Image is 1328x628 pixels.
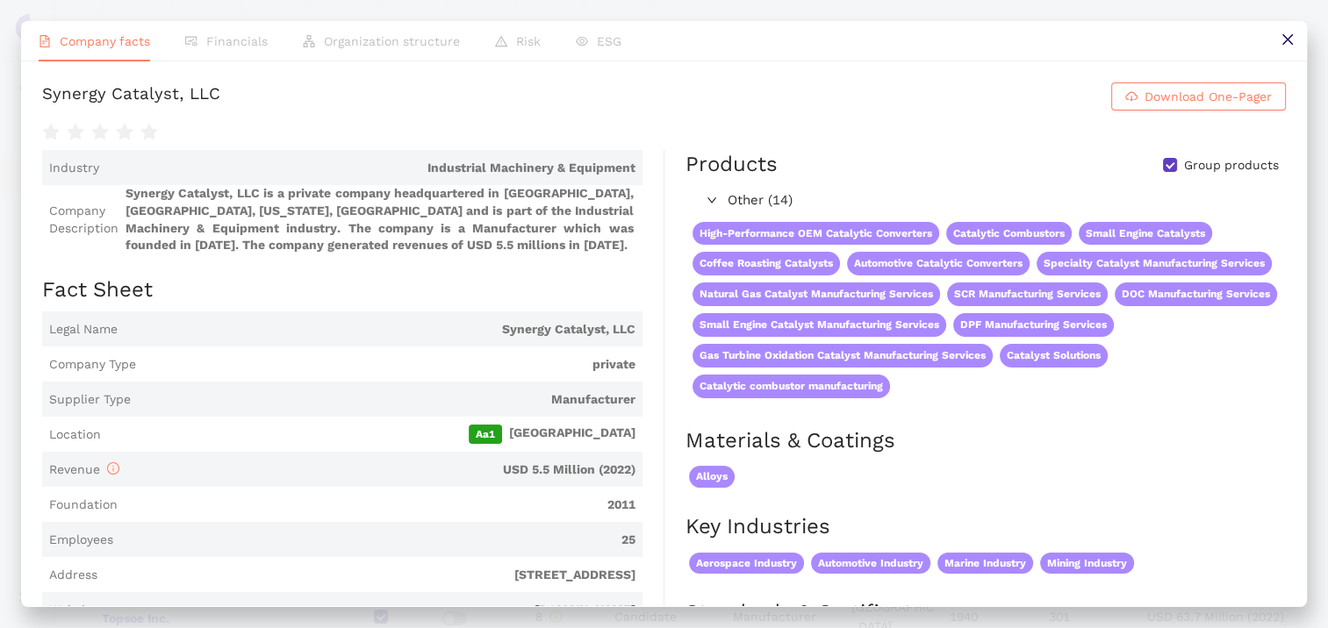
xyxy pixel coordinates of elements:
span: Download One-Pager [1145,87,1272,106]
h2: Materials & Coatings [686,426,1286,456]
span: Alloys [689,466,735,488]
span: SCR Manufacturing Services [947,282,1108,306]
span: star [67,124,84,141]
span: Website [49,602,97,619]
span: Industry [49,160,99,177]
span: Aerospace Industry [689,553,804,574]
span: apartment [303,35,315,47]
span: Group products [1177,157,1286,175]
span: Company Description [49,203,118,237]
span: Catalytic Combustors [946,222,1072,246]
span: Automotive Catalytic Converters [847,252,1030,275]
button: cloud-downloadDownload One-Pager [1111,82,1286,111]
span: fund-view [185,35,197,47]
span: star [42,124,60,141]
span: close [1281,32,1295,46]
div: Synergy Catalyst, LLC [42,82,220,111]
span: ESG [597,34,621,48]
span: Company Type [49,356,136,374]
span: star [116,124,133,141]
h2: Standards & Certificates [686,598,1286,628]
span: Employees [49,532,113,549]
span: Company facts [60,34,150,48]
span: cloud-download [1125,90,1138,104]
span: 2011 [125,496,635,514]
span: Synergy Catalyst, LLC is a private company headquartered in [GEOGRAPHIC_DATA], [GEOGRAPHIC_DATA],... [126,185,635,253]
span: DPF Manufacturing Services [953,313,1114,337]
span: star [91,124,109,141]
span: [GEOGRAPHIC_DATA] [108,425,635,444]
span: Revenue [49,462,119,476]
span: right [707,195,717,205]
span: DOC Manufacturing Services [1115,282,1277,306]
span: Location [49,426,101,444]
span: Foundation [49,496,118,514]
div: Products [686,150,778,180]
h2: Key Industries [686,512,1286,542]
span: Other (14) [728,190,1277,211]
div: Other (14) [686,187,1284,215]
span: Catalytic combustor manufacturing [693,375,890,398]
span: High-Performance OEM Catalytic Converters [693,222,939,246]
span: Catalyst Solutions [1000,344,1108,368]
span: Legal Name [49,321,118,339]
span: Small Engine Catalysts [1079,222,1212,246]
span: Manufacturer [138,391,635,409]
span: Industrial Machinery & Equipment [106,160,635,177]
span: Organization structure [324,34,460,48]
span: Risk [516,34,541,48]
span: star [140,124,158,141]
span: Small Engine Catalyst Manufacturing Services [693,313,946,337]
span: Synergy Catalyst, LLC [125,321,635,339]
span: eye [576,35,588,47]
button: close [1267,21,1307,61]
span: info-circle [107,462,119,475]
span: private [143,356,635,374]
span: Specialty Catalyst Manufacturing Services [1037,252,1272,275]
span: Mining Industry [1040,553,1134,574]
h2: Fact Sheet [42,275,642,305]
span: [STREET_ADDRESS] [104,567,635,584]
span: Address [49,567,97,584]
span: Financials [206,34,268,48]
span: Coffee Roasting Catalysts [693,252,840,275]
span: Automotive Industry [811,553,930,574]
span: 25 [120,532,635,549]
span: Natural Gas Catalyst Manufacturing Services [693,282,940,306]
span: USD 5.5 Million (2022) [126,461,635,479]
span: Marine Industry [937,553,1033,574]
span: Gas Turbine Oxidation Catalyst Manufacturing Services [693,344,993,368]
span: Supplier Type [49,391,131,409]
span: Aa1 [469,425,502,444]
span: warning [495,35,507,47]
